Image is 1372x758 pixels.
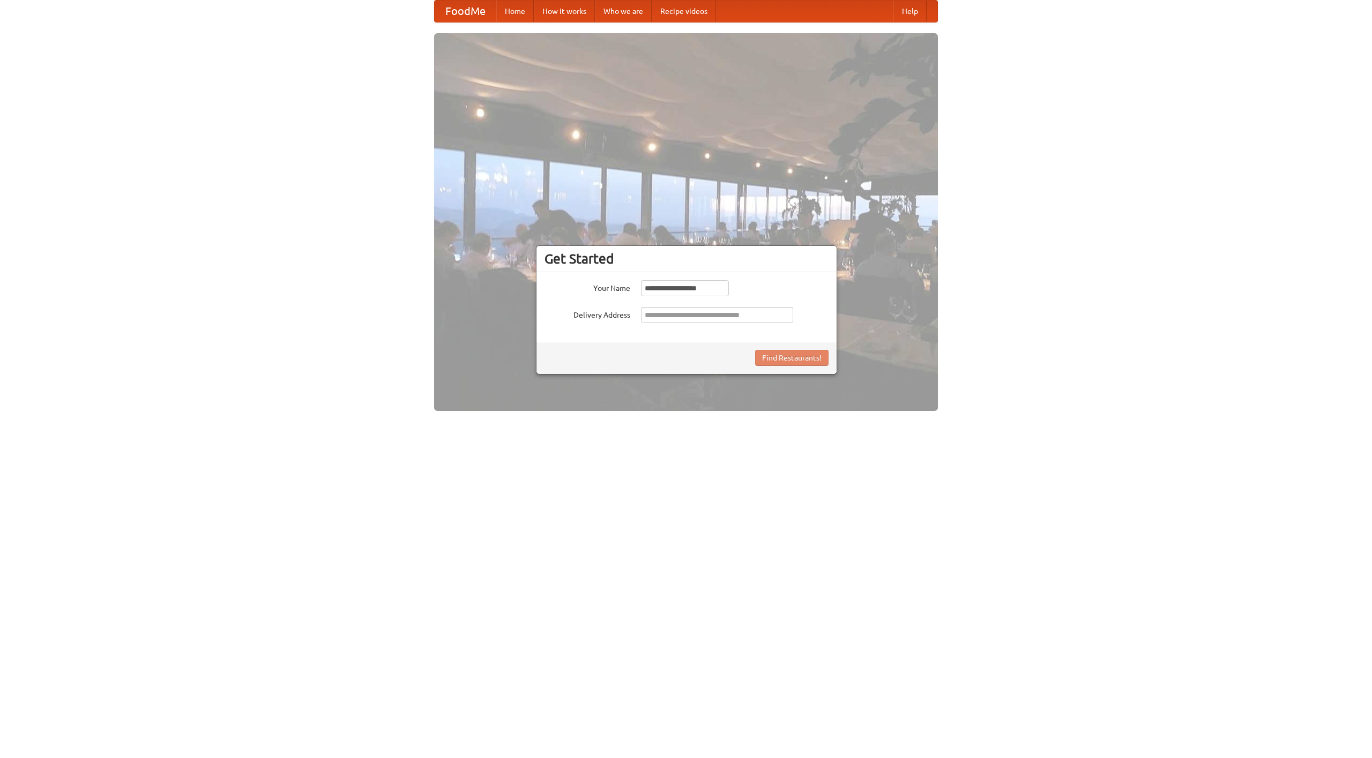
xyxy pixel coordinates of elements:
h3: Get Started [545,251,829,267]
a: How it works [534,1,595,22]
label: Delivery Address [545,307,630,320]
a: Who we are [595,1,652,22]
a: Help [893,1,927,22]
button: Find Restaurants! [755,350,829,366]
label: Your Name [545,280,630,294]
a: FoodMe [435,1,496,22]
a: Home [496,1,534,22]
a: Recipe videos [652,1,716,22]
